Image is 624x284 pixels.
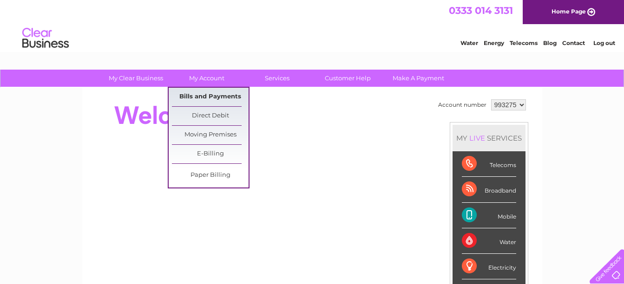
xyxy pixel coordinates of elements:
[593,39,615,46] a: Log out
[462,228,516,254] div: Water
[172,88,249,106] a: Bills and Payments
[449,5,513,16] a: 0333 014 3131
[22,24,69,52] img: logo.png
[93,5,532,45] div: Clear Business is a trading name of Verastar Limited (registered in [GEOGRAPHIC_DATA] No. 3667643...
[436,97,489,113] td: Account number
[239,70,315,87] a: Services
[380,70,457,87] a: Make A Payment
[543,39,557,46] a: Blog
[172,126,249,144] a: Moving Premises
[462,151,516,177] div: Telecoms
[453,125,525,151] div: MY SERVICES
[510,39,538,46] a: Telecoms
[484,39,504,46] a: Energy
[462,177,516,202] div: Broadband
[309,70,386,87] a: Customer Help
[172,107,249,125] a: Direct Debit
[172,145,249,163] a: E-Billing
[460,39,478,46] a: Water
[172,166,249,185] a: Paper Billing
[467,134,487,142] div: LIVE
[462,254,516,279] div: Electricity
[168,70,245,87] a: My Account
[98,70,174,87] a: My Clear Business
[462,203,516,228] div: Mobile
[562,39,585,46] a: Contact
